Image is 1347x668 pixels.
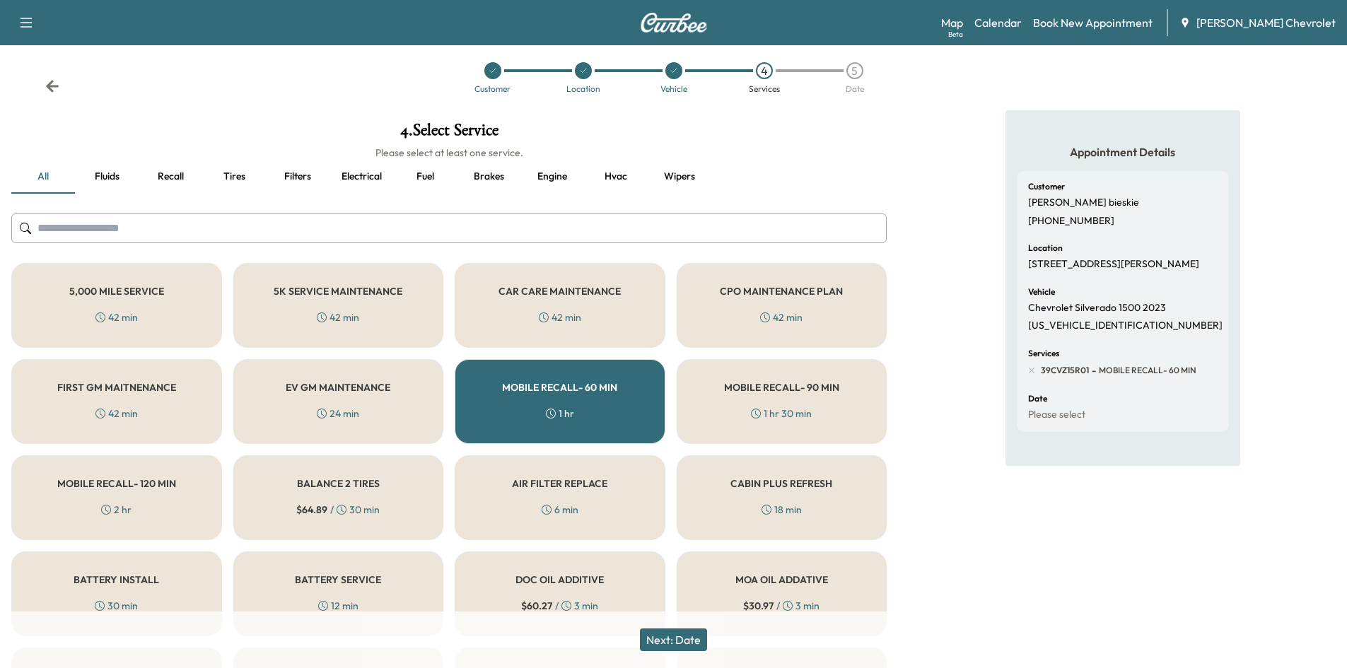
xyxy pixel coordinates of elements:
img: Curbee Logo [640,13,708,33]
div: Back [45,79,59,93]
div: basic tabs example [11,160,887,194]
h5: MOBILE RECALL- 120 MIN [57,479,176,488]
p: [PHONE_NUMBER] [1028,215,1114,228]
div: 1 hr 30 min [751,406,812,421]
div: 2 hr [101,503,132,517]
div: 18 min [762,503,802,517]
p: [STREET_ADDRESS][PERSON_NAME] [1028,258,1199,271]
div: Customer [474,85,511,93]
span: MOBILE RECALL- 60 MIN [1096,365,1196,376]
h5: DOC OIL ADDITIVE [515,575,604,585]
div: Services [749,85,780,93]
button: Hvac [584,160,648,194]
div: Vehicle [660,85,687,93]
span: $ 64.89 [296,503,327,517]
h5: CPO MAINTENANCE PLAN [720,286,843,296]
h5: BALANCE 2 TIRES [297,479,380,488]
h5: CABIN PLUS REFRESH [730,479,832,488]
div: 42 min [539,310,581,324]
h5: FIRST GM MAITNENANCE [57,382,176,392]
a: Calendar [974,14,1022,31]
a: MapBeta [941,14,963,31]
h5: CAR CARE MAINTENANCE [498,286,621,296]
p: Chevrolet Silverado 1500 2023 [1028,302,1166,315]
h6: Location [1028,244,1063,252]
button: Tires [202,160,266,194]
div: 1 hr [546,406,574,421]
h5: BATTERY INSTALL [74,575,159,585]
h5: Appointment Details [1017,144,1229,160]
div: Beta [948,29,963,40]
div: 42 min [760,310,803,324]
div: / 3 min [743,599,820,613]
div: 6 min [542,503,578,517]
button: Wipers [648,160,711,194]
div: 30 min [95,599,138,613]
button: Brakes [457,160,520,194]
span: $ 60.27 [521,599,552,613]
button: Next: Date [640,628,707,651]
p: Please select [1028,409,1085,421]
h5: EV GM MAINTENANCE [286,382,390,392]
div: 5 [846,62,863,79]
div: 12 min [318,599,358,613]
button: Engine [520,160,584,194]
span: - [1089,363,1096,377]
h5: 5K SERVICE MAINTENANCE [274,286,402,296]
h5: MOBILE RECALL- 60 MIN [502,382,617,392]
h1: 4 . Select Service [11,122,887,146]
a: Book New Appointment [1033,14,1153,31]
h5: MOA OIL ADDATIVE [735,575,828,585]
div: Date [846,85,864,93]
div: 42 min [95,406,138,421]
p: [US_VEHICLE_IDENTIFICATION_NUMBER] [1028,320,1223,332]
h5: BATTERY SERVICE [295,575,381,585]
div: / 30 min [296,503,380,517]
button: Filters [266,160,330,194]
h5: 5,000 MILE SERVICE [69,286,164,296]
h6: Customer [1028,182,1065,191]
h5: MOBILE RECALL- 90 MIN [724,382,839,392]
div: 42 min [95,310,138,324]
span: $ 30.97 [743,599,774,613]
span: 39CVZ15R01 [1041,365,1089,376]
div: / 3 min [521,599,598,613]
h6: Date [1028,394,1047,403]
span: [PERSON_NAME] Chevrolet [1196,14,1336,31]
h5: AIR FILTER REPLACE [512,479,607,488]
div: 24 min [317,406,359,421]
button: Fluids [75,160,139,194]
h6: Services [1028,349,1059,358]
div: 4 [756,62,773,79]
button: Fuel [393,160,457,194]
p: [PERSON_NAME] bieskie [1028,197,1139,209]
button: Recall [139,160,202,194]
h6: Vehicle [1028,288,1055,296]
button: all [11,160,75,194]
h6: Please select at least one service. [11,146,887,160]
div: Location [566,85,600,93]
div: 42 min [317,310,359,324]
button: Electrical [330,160,393,194]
